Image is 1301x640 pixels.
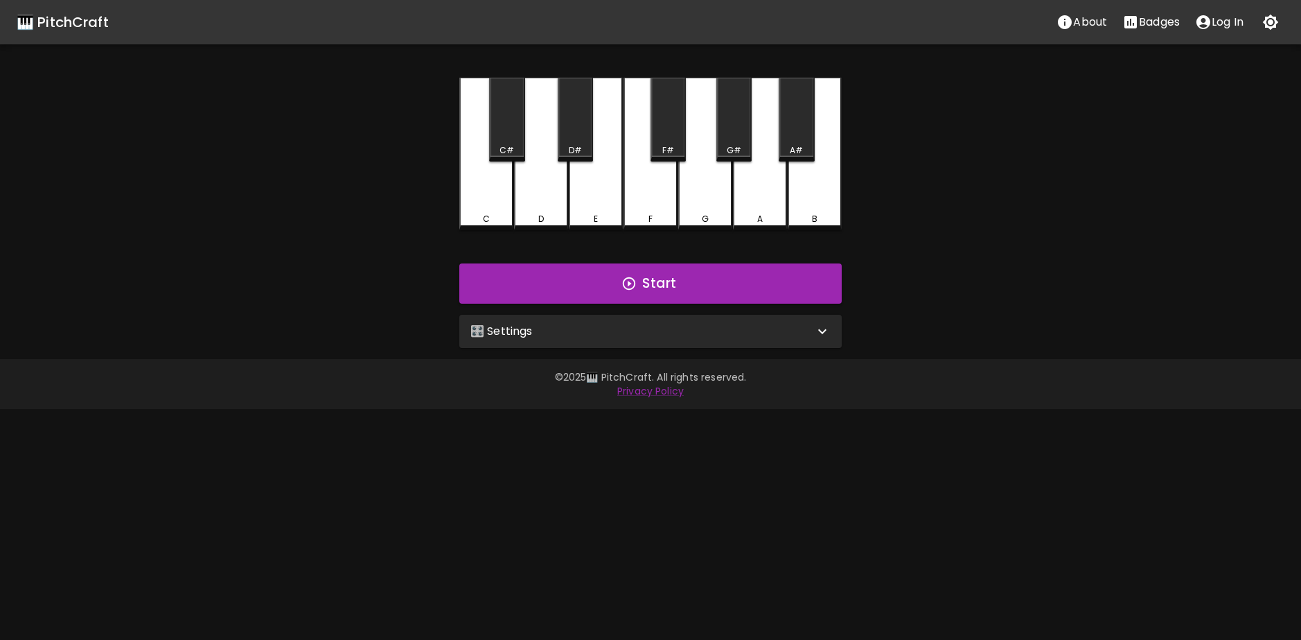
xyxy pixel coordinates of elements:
div: F [648,213,653,225]
p: Log In [1212,14,1244,31]
div: 🎛️ Settings [459,315,842,348]
div: A# [790,144,803,157]
button: Stats [1115,8,1187,36]
p: About [1073,14,1107,31]
button: account of current user [1187,8,1251,36]
div: C# [499,144,514,157]
div: D [538,213,544,225]
div: A [757,213,763,225]
button: About [1049,8,1115,36]
div: E [594,213,598,225]
div: B [812,213,817,225]
div: G# [727,144,741,157]
div: C [483,213,490,225]
p: 🎛️ Settings [470,323,533,340]
div: D# [569,144,582,157]
div: G [702,213,709,225]
button: Start [459,263,842,304]
p: © 2025 🎹 PitchCraft. All rights reserved. [251,370,1050,384]
p: Badges [1139,14,1180,31]
a: 🎹 PitchCraft [17,11,109,33]
div: F# [662,144,674,157]
a: Privacy Policy [617,384,684,398]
